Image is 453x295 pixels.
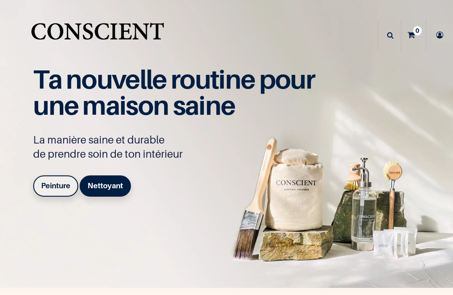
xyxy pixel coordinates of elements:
[33,63,315,121] span: Ta nouvelle routine pour une maison saine
[33,133,321,161] p: La manière saine et durable de prendre soin de ton intérieur
[29,18,166,53] a: Logo of Conscient
[29,18,166,53] img: Conscient
[41,181,70,190] b: Peinture
[80,175,131,197] a: Nettoyant
[401,19,426,50] a: 0
[88,181,123,190] b: Nettoyant
[33,175,78,197] a: Peinture
[413,26,422,35] sup: 0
